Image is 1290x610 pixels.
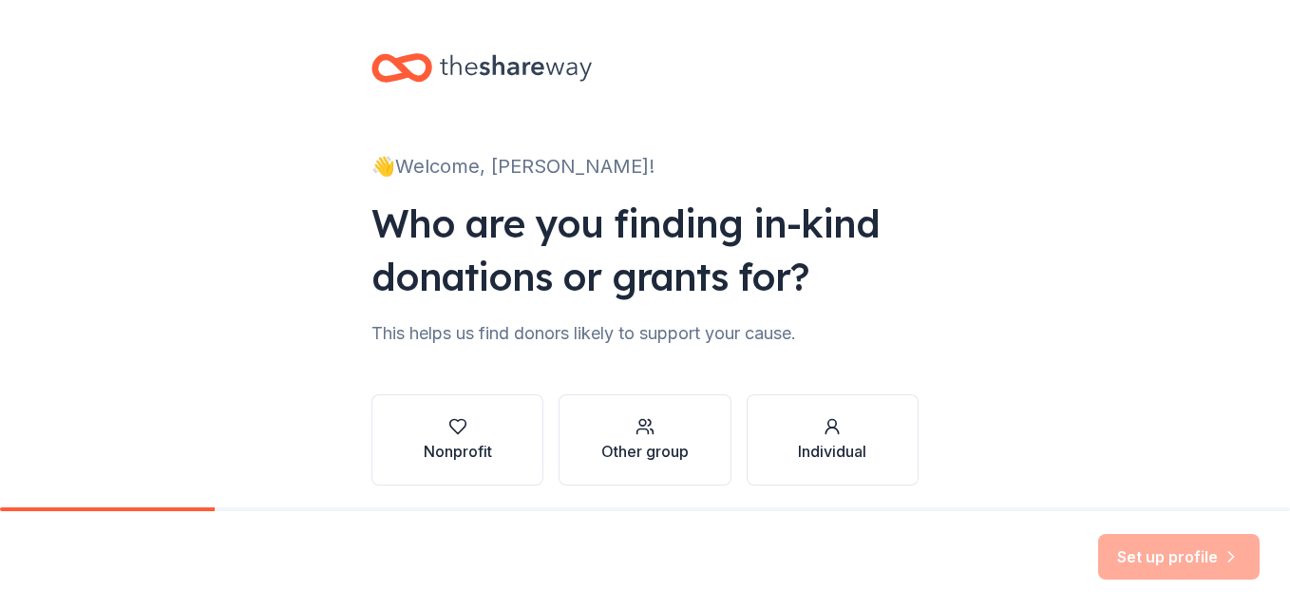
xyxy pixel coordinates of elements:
[747,394,919,486] button: Individual
[559,394,730,486] button: Other group
[424,440,492,463] div: Nonprofit
[371,318,919,349] div: This helps us find donors likely to support your cause.
[601,440,689,463] div: Other group
[371,151,919,181] div: 👋 Welcome, [PERSON_NAME]!
[371,394,543,486] button: Nonprofit
[371,197,919,303] div: Who are you finding in-kind donations or grants for?
[798,440,866,463] div: Individual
